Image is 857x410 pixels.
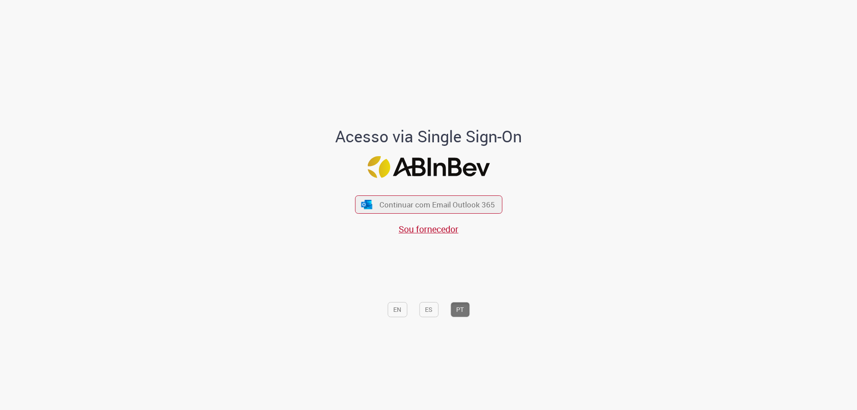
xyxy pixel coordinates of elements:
button: ícone Azure/Microsoft 360 Continuar com Email Outlook 365 [355,195,502,214]
img: Logo ABInBev [367,156,490,178]
button: EN [387,302,407,317]
span: Continuar com Email Outlook 365 [379,199,495,210]
button: PT [450,302,470,317]
button: ES [419,302,438,317]
h1: Acesso via Single Sign-On [305,128,553,145]
a: Sou fornecedor [399,223,458,235]
img: ícone Azure/Microsoft 360 [361,200,373,209]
